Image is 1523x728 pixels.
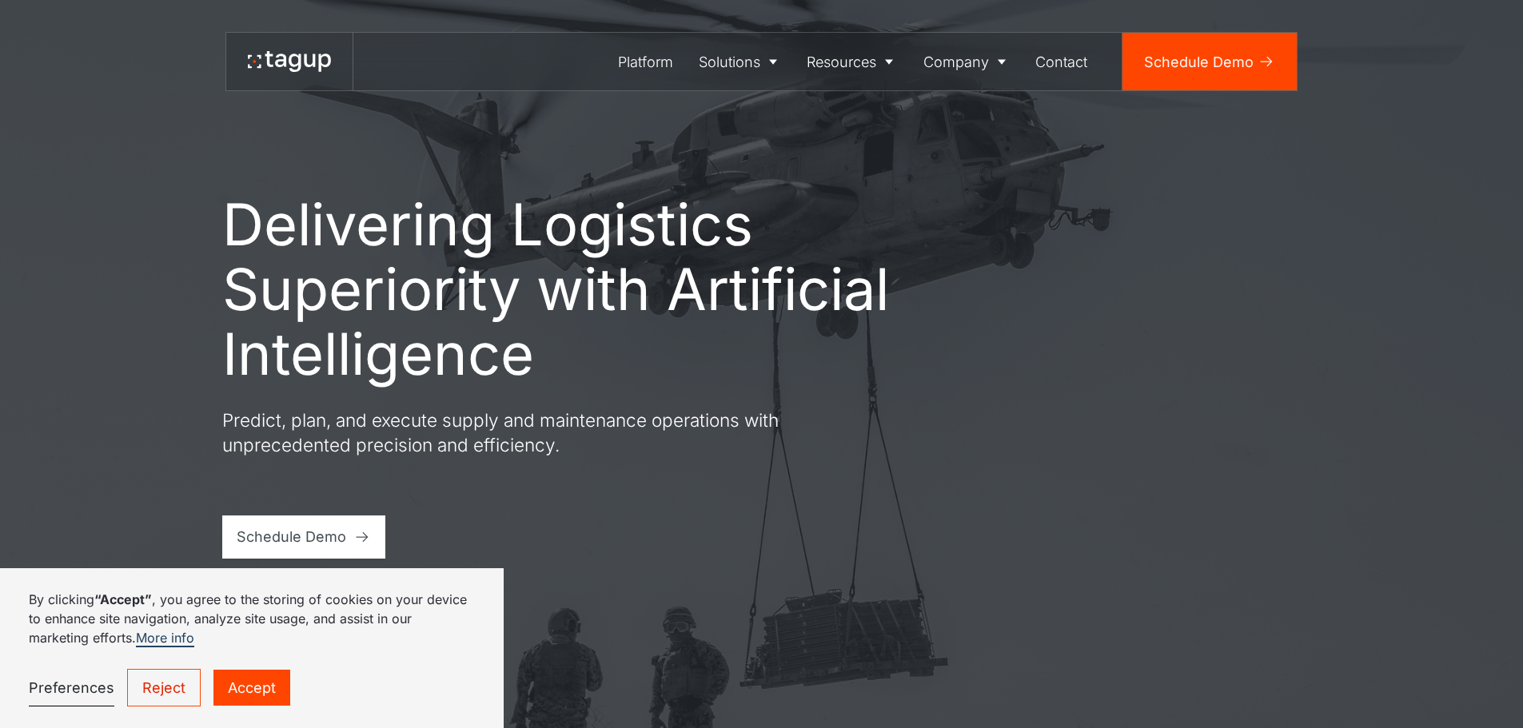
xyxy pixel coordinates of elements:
a: Reject [127,669,201,706]
p: By clicking , you agree to the storing of cookies on your device to enhance site navigation, anal... [29,590,475,647]
div: Contact [1035,51,1087,73]
h1: Delivering Logistics Superiority with Artificial Intelligence [222,192,894,386]
a: Company [911,33,1023,90]
a: Solutions [686,33,795,90]
p: Predict, plan, and execute supply and maintenance operations with unprecedented precision and eff... [222,408,798,458]
div: Resources [807,51,876,73]
a: Accept [213,670,290,706]
a: Resources [795,33,911,90]
div: Solutions [699,51,760,73]
strong: “Accept” [94,591,152,607]
a: Contact [1023,33,1101,90]
a: Preferences [29,670,114,706]
div: Schedule Demo [237,526,346,547]
a: Platform [606,33,687,90]
div: Schedule Demo [1144,51,1254,73]
a: More info [136,630,194,647]
a: Schedule Demo [222,515,386,559]
a: Schedule Demo [1122,33,1297,90]
div: Platform [618,51,673,73]
div: Company [923,51,989,73]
